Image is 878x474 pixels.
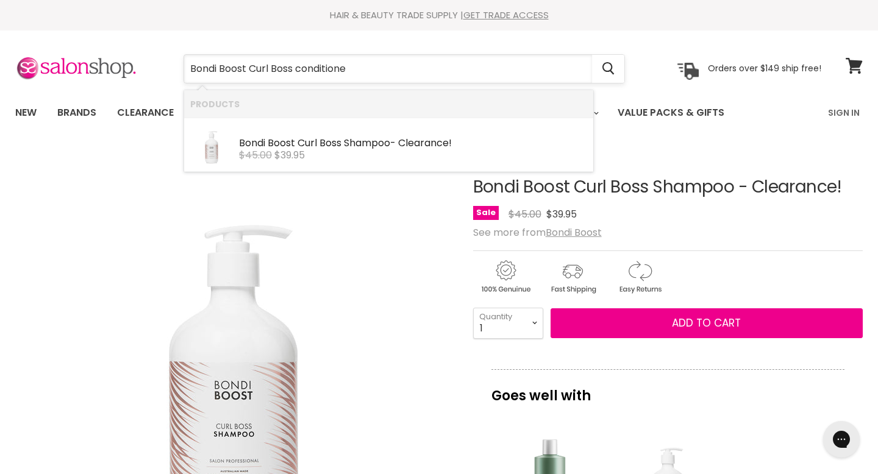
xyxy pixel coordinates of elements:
[473,178,863,197] h1: Bondi Boost Curl Boss Shampoo - Clearance!
[190,124,233,166] img: BB_P_01_200x.jpg
[298,136,317,150] b: Curl
[473,308,543,338] select: Quantity
[592,55,624,83] button: Search
[817,417,866,462] iframe: Gorgias live chat messenger
[821,100,867,126] a: Sign In
[473,206,499,220] span: Sale
[473,225,602,239] span: See more from
[551,308,863,339] button: Add to cart
[609,100,733,126] a: Value Packs & Gifts
[491,369,844,409] p: Goes well with
[108,100,183,126] a: Clearance
[184,118,593,172] li: Products: Bondi Boost Curl Boss Shampoo - Clearance!
[509,207,541,221] span: $45.00
[708,63,821,74] p: Orders over $149 ship free!
[239,138,587,150] div: - Clearance!
[184,54,625,83] form: Product
[319,136,341,150] b: Boss
[274,148,305,162] span: $39.95
[672,316,741,330] span: Add to cart
[184,90,593,118] li: Products
[463,9,549,21] a: GET TRADE ACCESS
[546,207,577,221] span: $39.95
[6,100,46,126] a: New
[239,148,272,162] s: $45.00
[48,100,105,126] a: Brands
[268,136,295,150] b: Boost
[540,258,605,295] img: shipping.gif
[239,136,265,150] b: Bondi
[344,136,390,150] b: Shampoo
[184,55,592,83] input: Search
[6,95,777,130] ul: Main menu
[607,258,672,295] img: returns.gif
[473,258,538,295] img: genuine.gif
[546,225,602,239] a: Bondi Boost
